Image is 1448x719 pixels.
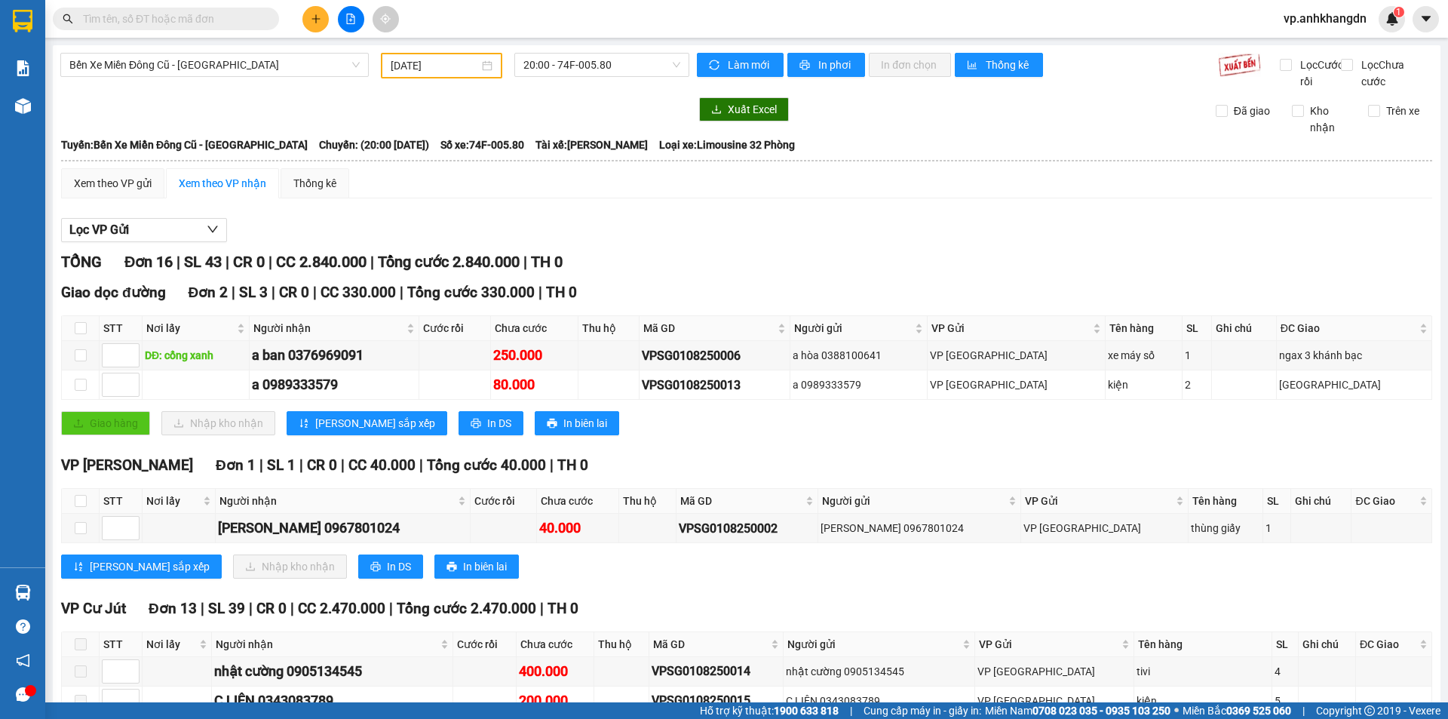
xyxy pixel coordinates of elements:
[233,555,347,579] button: downloadNhập kho nhận
[1218,53,1261,77] img: 9k=
[311,14,321,24] span: plus
[1134,632,1272,657] th: Tên hàng
[487,415,511,432] span: In DS
[986,57,1031,73] span: Thống kê
[1294,57,1345,90] span: Lọc Cước rồi
[493,374,575,395] div: 80.000
[652,662,781,681] div: VPSG0108250014
[709,60,722,72] span: sync
[699,97,789,121] button: downloadXuất Excel
[276,253,367,271] span: CC 2.840.000
[419,456,423,474] span: |
[338,6,364,32] button: file-add
[378,253,520,271] span: Tổng cước 2.840.000
[370,561,381,573] span: printer
[977,663,1131,680] div: VP [GEOGRAPHIC_DATA]
[256,600,287,617] span: CR 0
[821,520,1017,536] div: [PERSON_NAME] 0967801024
[145,347,247,364] div: DĐ: cổng xanh
[239,284,268,301] span: SL 3
[594,632,649,657] th: Thu hộ
[1174,708,1179,714] span: ⚪️
[214,690,450,711] div: C LIÊN 0343083789
[15,585,31,601] img: warehouse-icon
[434,555,519,579] button: printerIn biên lai
[1275,663,1296,680] div: 4
[793,347,924,364] div: a hòa 0388100641
[208,600,245,617] span: SL 39
[850,702,852,719] span: |
[100,489,143,514] th: STT
[233,253,265,271] span: CR 0
[557,456,588,474] span: TH 0
[930,376,1103,393] div: VP [GEOGRAPHIC_DATA]
[471,418,481,430] span: printer
[786,663,972,680] div: nhật cường 0905134545
[321,284,396,301] span: CC 330.000
[214,661,450,682] div: nhật cường 0905134545
[253,320,403,336] span: Người nhận
[1380,103,1425,119] span: Trên xe
[1364,705,1375,716] span: copyright
[298,600,385,617] span: CC 2.470.000
[649,657,784,687] td: VPSG0108250014
[1185,376,1209,393] div: 2
[491,316,578,341] th: Chưa cước
[184,253,222,271] span: SL 43
[1299,632,1356,657] th: Ghi chú
[787,53,865,77] button: printerIn phơi
[822,493,1005,509] span: Người gửi
[1183,316,1212,341] th: SL
[1137,663,1269,680] div: tivi
[373,6,399,32] button: aim
[1185,347,1209,364] div: 1
[407,284,535,301] span: Tổng cước 330.000
[538,284,542,301] span: |
[341,456,345,474] span: |
[539,518,616,539] div: 40.000
[90,558,210,575] span: [PERSON_NAME] sắp xếp
[189,284,229,301] span: Đơn 2
[537,489,619,514] th: Chưa cước
[290,600,294,617] span: |
[985,702,1170,719] span: Miền Nam
[1106,316,1183,341] th: Tên hàng
[207,223,219,235] span: down
[787,636,959,653] span: Người gửi
[523,253,527,271] span: |
[640,341,790,370] td: VPSG0108250006
[146,320,234,336] span: Nơi lấy
[649,687,784,716] td: VPSG0108250015
[69,220,129,239] span: Lọc VP Gửi
[928,341,1106,370] td: VP Sài Gòn
[818,57,853,73] span: In phơi
[387,558,411,575] span: In DS
[146,493,200,509] span: Nơi lấy
[440,137,524,153] span: Số xe: 74F-005.80
[279,284,309,301] span: CR 0
[319,137,429,153] span: Chuyến: (20:00 [DATE])
[793,376,924,393] div: a 0989333579
[1191,520,1260,536] div: thùng giấy
[219,493,455,509] span: Người nhận
[15,98,31,114] img: warehouse-icon
[928,370,1106,400] td: VP Sài Gòn
[711,104,722,116] span: download
[1183,702,1291,719] span: Miền Bắc
[680,493,802,509] span: Mã GD
[61,555,222,579] button: sort-ascending[PERSON_NAME] sắp xếp
[1025,493,1173,509] span: VP Gửi
[400,284,403,301] span: |
[225,253,229,271] span: |
[124,253,173,271] span: Đơn 16
[1032,705,1170,717] strong: 0708 023 035 - 0935 103 250
[313,284,317,301] span: |
[786,693,972,709] div: C LIÊN 0343083789
[1021,514,1189,543] td: VP Sài Gòn
[83,11,261,27] input: Tìm tên, số ĐT hoặc mã đơn
[267,456,296,474] span: SL 1
[1281,320,1416,336] span: ĐC Giao
[446,561,457,573] span: printer
[728,57,772,73] span: Làm mới
[679,519,815,538] div: VPSG0108250002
